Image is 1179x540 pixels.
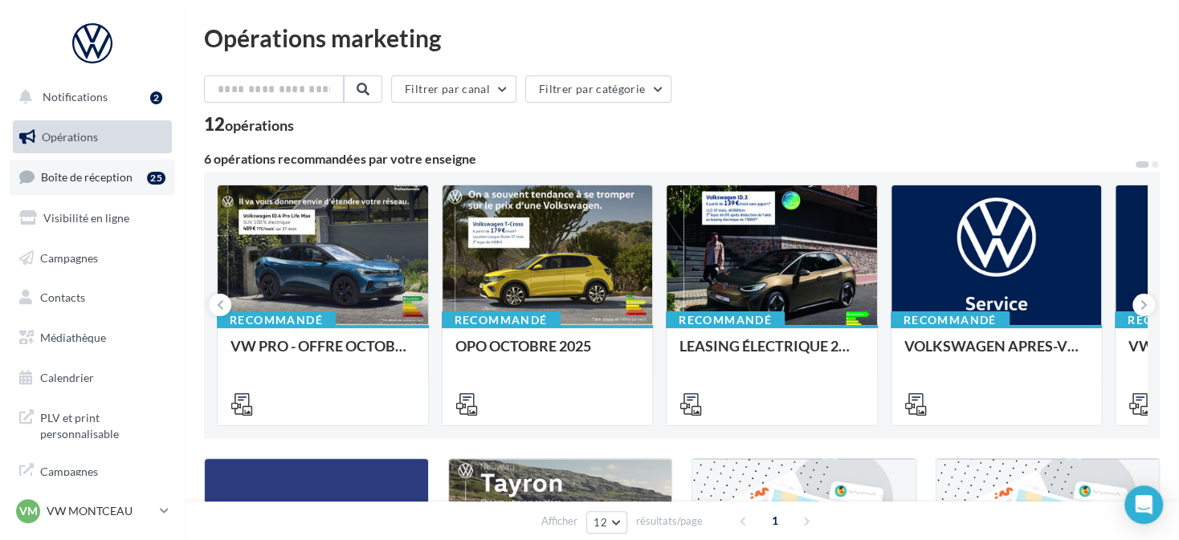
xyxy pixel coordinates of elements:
div: Recommandé [891,311,1010,329]
a: Médiathèque [10,321,175,355]
div: Recommandé [442,311,561,329]
span: PLV et print personnalisable [40,407,165,441]
a: Calendrier [10,361,175,395]
div: 6 opérations recommandées par votre enseigne [204,152,1134,165]
a: Visibilité en ligne [10,201,175,235]
button: Filtrer par catégorie [525,75,671,103]
a: Contacts [10,281,175,315]
div: 2 [150,91,162,104]
span: 12 [594,516,607,529]
div: Recommandé [666,311,785,329]
div: 25 [147,172,165,185]
span: Notifications [43,90,108,104]
span: Médiathèque [40,331,106,344]
span: Campagnes DataOnDemand [40,461,165,495]
div: Open Intercom Messenger [1124,485,1163,524]
div: LEASING ÉLECTRIQUE 2025 [679,338,864,370]
div: Opérations marketing [204,26,1160,50]
span: Calendrier [40,371,94,384]
a: Opérations [10,120,175,154]
span: Afficher [541,514,577,529]
button: Filtrer par canal [391,75,516,103]
span: Boîte de réception [41,170,133,184]
div: 12 [204,116,294,133]
span: 1 [762,508,788,534]
div: VW PRO - OFFRE OCTOBRE 25 [230,338,415,370]
div: Recommandé [217,311,336,329]
p: VW MONTCEAU [47,503,153,519]
a: Campagnes DataOnDemand [10,454,175,501]
a: VM VW MONTCEAU [13,496,172,526]
div: opérations [225,118,294,132]
span: Visibilité en ligne [43,211,129,225]
div: VOLKSWAGEN APRES-VENTE [904,338,1089,370]
span: résultats/page [636,514,703,529]
button: 12 [586,511,627,534]
button: Notifications 2 [10,80,169,114]
span: Opérations [42,130,98,144]
span: VM [19,503,38,519]
div: OPO OCTOBRE 2025 [455,338,640,370]
a: Campagnes [10,242,175,275]
a: PLV et print personnalisable [10,400,175,448]
span: Campagnes [40,250,98,264]
span: Contacts [40,290,85,304]
a: Boîte de réception25 [10,160,175,194]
